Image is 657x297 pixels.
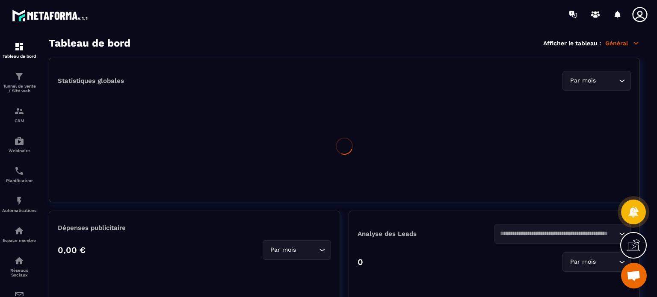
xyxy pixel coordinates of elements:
[2,159,36,189] a: schedulerschedulerPlanificateur
[14,41,24,52] img: formation
[358,230,494,238] p: Analyse des Leads
[605,39,640,47] p: Général
[58,77,124,85] p: Statistiques globales
[562,252,631,272] div: Search for option
[2,54,36,59] p: Tableau de bord
[358,257,363,267] p: 0
[58,224,331,232] p: Dépenses publicitaire
[2,178,36,183] p: Planificateur
[2,65,36,100] a: formationformationTunnel de vente / Site web
[2,84,36,93] p: Tunnel de vente / Site web
[2,189,36,219] a: automationsautomationsAutomatisations
[2,249,36,284] a: social-networksocial-networkRéseaux Sociaux
[14,226,24,236] img: automations
[14,196,24,206] img: automations
[12,8,89,23] img: logo
[543,40,601,47] p: Afficher le tableau :
[2,268,36,277] p: Réseaux Sociaux
[2,35,36,65] a: formationformationTableau de bord
[598,76,617,85] input: Search for option
[14,256,24,266] img: social-network
[49,37,130,49] h3: Tableau de bord
[500,229,617,238] input: Search for option
[2,129,36,159] a: automationsautomationsWebinaire
[14,166,24,176] img: scheduler
[298,245,317,255] input: Search for option
[2,100,36,129] a: formationformationCRM
[14,136,24,146] img: automations
[568,76,598,85] span: Par mois
[562,71,631,91] div: Search for option
[14,106,24,116] img: formation
[14,71,24,82] img: formation
[621,263,647,288] a: Ouvrir le chat
[2,219,36,249] a: automationsautomationsEspace membre
[2,148,36,153] p: Webinaire
[2,118,36,123] p: CRM
[263,240,331,260] div: Search for option
[2,208,36,213] p: Automatisations
[58,245,86,255] p: 0,00 €
[268,245,298,255] span: Par mois
[598,257,617,267] input: Search for option
[568,257,598,267] span: Par mois
[2,238,36,243] p: Espace membre
[494,224,631,244] div: Search for option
